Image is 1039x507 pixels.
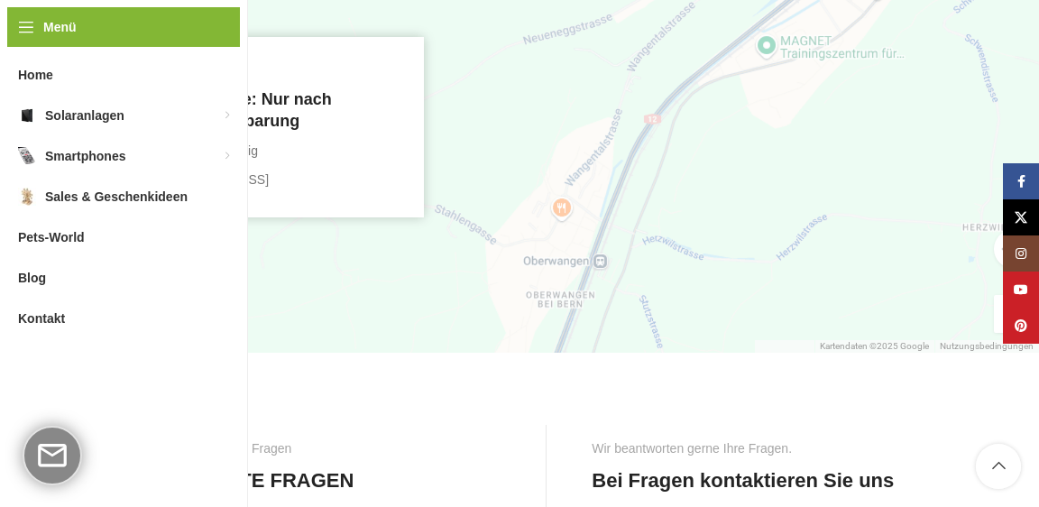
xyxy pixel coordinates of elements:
span: Menü [43,17,77,37]
a: Infobox-Link [144,64,397,190]
img: Smartphones [18,147,36,165]
a: Facebook Social Link [1003,163,1039,199]
a: Pinterest Social Link [1003,308,1039,344]
button: Kamerasteuerung für die Karte [994,230,1030,268]
a: Nutzungsbedingungen (wird in neuem Tab geöffnet) [940,341,1034,351]
a: YouTube Social Link [1003,272,1039,308]
span: Smartphones [45,140,125,172]
a: Scroll to top button [976,444,1021,489]
span: Solaranlagen [45,99,124,132]
button: Kurzbefehle [759,340,809,378]
span: Pets-World [18,221,85,253]
img: Sales & Geschenkideen [18,188,36,206]
a: X Social Link [1003,199,1039,235]
span: Sales & Geschenkideen [45,180,188,213]
button: Pegman auf die Karte ziehen, um Street View aufzurufen [994,295,1030,333]
h4: Bei Fragen kontaktieren Sie uns [592,467,894,495]
span: Kontakt [18,302,65,335]
span: Home [18,59,53,91]
a: Instagram Social Link [1003,235,1039,272]
span: Blog [18,262,46,294]
div: Wir beantworten gerne Ihre Fragen. [592,438,792,458]
img: Solaranlagen [18,106,36,124]
span: Kartendaten ©2025 Google [820,341,929,351]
